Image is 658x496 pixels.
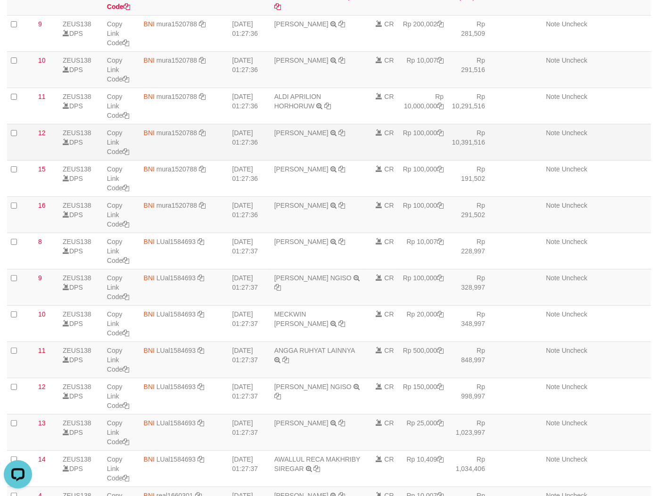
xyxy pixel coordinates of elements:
a: LUal1584693 [156,419,196,427]
a: Note [546,310,560,318]
a: Copy LUal1584693 to clipboard [197,383,204,390]
td: Rp 998,997 [447,378,489,414]
a: Uncheck [562,419,587,427]
a: mura1520788 [156,20,197,28]
td: [DATE] 01:27:37 [229,233,271,269]
a: Copy Link Code [107,238,129,264]
span: BNI [144,238,155,245]
a: ZEUS138 [63,310,91,318]
td: Rp 200,002 [398,15,448,51]
a: Copy Rp 100,000 to clipboard [437,274,444,282]
span: CR [384,238,394,245]
span: 11 [38,347,46,354]
td: DPS [59,51,103,88]
a: Copy Link Code [107,455,129,482]
a: Copy Rp 150,000 to clipboard [437,383,444,390]
td: DPS [59,88,103,124]
a: Note [546,455,560,463]
td: Rp 10,291,516 [447,88,489,124]
a: MECKWIN [PERSON_NAME] [274,310,329,327]
a: Note [546,165,560,173]
td: [DATE] 01:27:37 [229,305,271,342]
a: ZEUS138 [63,129,91,137]
a: Copy ABDUL ROHIM to clipboard [338,57,345,64]
a: [PERSON_NAME] [274,129,329,137]
td: [DATE] 01:27:37 [229,378,271,414]
a: Copy Rp 10,000,000 to clipboard [437,102,444,110]
td: Rp 20,000 [398,305,448,342]
a: AWALLUL RECA MAKHRIBY SIREGAR [274,455,361,472]
span: BNI [144,274,155,282]
td: DPS [59,196,103,233]
a: LUal1584693 [156,455,196,463]
a: Copy Rp 25,000 to clipboard [437,419,444,427]
a: [PERSON_NAME] [274,238,329,245]
a: Uncheck [562,57,587,64]
td: DPS [59,305,103,342]
span: BNI [144,20,155,28]
span: CR [384,455,394,463]
td: Rp 348,997 [447,305,489,342]
a: ZEUS138 [63,419,91,427]
span: BNI [144,93,155,100]
a: Copy mura1520788 to clipboard [199,20,206,28]
a: [PERSON_NAME] [274,419,329,427]
td: [DATE] 01:27:37 [229,269,271,305]
a: Copy Link Code [107,57,129,83]
td: Rp 291,502 [447,196,489,233]
a: Copy Link Code [107,129,129,155]
a: ZEUS138 [63,383,91,390]
a: Copy ARFAN SIOMPO to clipboard [338,419,345,427]
td: [DATE] 01:27:36 [229,196,271,233]
a: Uncheck [562,274,587,282]
a: Copy Rp 500,000 to clipboard [437,347,444,354]
a: Copy mura1520788 to clipboard [199,57,206,64]
a: Note [546,238,560,245]
a: Copy Link Code [107,93,129,119]
span: CR [384,165,394,173]
td: Rp 848,997 [447,342,489,378]
td: [DATE] 01:27:36 [229,15,271,51]
td: DPS [59,233,103,269]
td: Rp 100,000 [398,269,448,305]
a: Copy mura1520788 to clipboard [199,129,206,137]
a: Copy mura1520788 to clipboard [199,93,206,100]
span: 16 [38,202,46,209]
span: 13 [38,419,46,427]
span: BNI [144,383,155,390]
span: CR [384,20,394,28]
td: DPS [59,378,103,414]
a: Copy HERONIMUS NGISO to clipboard [274,392,281,400]
a: LUal1584693 [156,238,196,245]
a: Copy Link Code [107,202,129,228]
a: Uncheck [562,383,587,390]
td: Rp 1,034,406 [447,450,489,487]
a: Uncheck [562,455,587,463]
span: CR [384,129,394,137]
td: DPS [59,269,103,305]
a: [PERSON_NAME] [274,57,329,64]
td: Rp 100,000 [398,160,448,196]
a: Note [546,419,560,427]
a: mura1520788 [156,57,197,64]
a: Note [546,129,560,137]
a: Copy ALDI APRILION HORHORUW to clipboard [324,102,331,110]
td: DPS [59,342,103,378]
a: Copy Rp 100,000 to clipboard [437,165,444,173]
a: Copy AWALLUL RECA MAKHRIBY SIREGAR to clipboard [274,3,281,10]
a: Uncheck [562,165,587,173]
td: DPS [59,414,103,450]
td: Rp 150,000 [398,378,448,414]
a: [PERSON_NAME] NGISO [274,274,352,282]
span: CR [384,202,394,209]
td: DPS [59,15,103,51]
span: 8 [38,238,42,245]
a: ZEUS138 [63,165,91,173]
a: mura1520788 [156,165,197,173]
span: 9 [38,274,42,282]
a: Note [546,57,560,64]
button: Open LiveChat chat widget [4,4,32,32]
td: DPS [59,450,103,487]
td: [DATE] 01:27:37 [229,414,271,450]
a: ALDI APRILION HORHORUW [274,93,321,110]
